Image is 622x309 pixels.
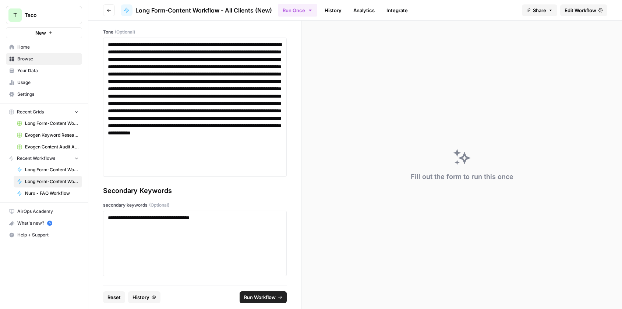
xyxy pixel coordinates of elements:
button: Reset [103,291,125,303]
label: Tone [103,29,287,35]
span: Long Form-Content Workflow - AI Clients (New) [25,166,79,173]
div: What's new? [6,218,82,229]
span: Recent Grids [17,109,44,115]
span: Taco [25,11,69,19]
span: Long Form-Content Workflow - AI Clients (New) Grid [25,120,79,127]
span: Help + Support [17,232,79,238]
span: Run Workflow [244,294,276,301]
span: (Optional) [149,202,169,208]
a: Integrate [382,4,412,16]
span: Edit Workflow [565,7,596,14]
button: Recent Grids [6,106,82,117]
a: Long Form-Content Workflow - AI Clients (New) Grid [14,117,82,129]
button: New [6,27,82,38]
a: Evogen Content Audit Agent Grid [14,141,82,153]
span: Settings [17,91,79,98]
button: Help + Support [6,229,82,241]
span: Evogen Content Audit Agent Grid [25,144,79,150]
a: Settings [6,88,82,100]
a: 5 [47,221,52,226]
span: AirOps Academy [17,208,79,215]
button: History [128,291,160,303]
span: Your Data [17,67,79,74]
div: Fill out the form to run this once [411,172,513,182]
span: Long Form-Content Workflow - All Clients (New) [25,178,79,185]
a: Analytics [349,4,379,16]
button: What's new? 5 [6,217,82,229]
a: Long Form-Content Workflow - AI Clients (New) [14,164,82,176]
span: (Optional) [115,29,135,35]
span: Share [533,7,546,14]
span: Usage [17,79,79,86]
span: Nurx - FAQ Workflow [25,190,79,197]
span: Browse [17,56,79,62]
a: AirOps Academy [6,206,82,217]
a: Long Form-Content Workflow - All Clients (New) [121,4,272,16]
button: Workspace: Taco [6,6,82,24]
a: Edit Workflow [560,4,607,16]
button: Run Workflow [240,291,287,303]
span: T [13,11,17,20]
a: Evogen Keyword Research Agent Grid [14,129,82,141]
span: Long Form-Content Workflow - All Clients (New) [135,6,272,15]
a: Your Data [6,65,82,77]
a: History [320,4,346,16]
span: New [35,29,46,36]
a: Long Form-Content Workflow - All Clients (New) [14,176,82,187]
span: Evogen Keyword Research Agent Grid [25,132,79,138]
button: Run Once [278,4,317,17]
span: History [132,294,149,301]
button: Share [522,4,557,16]
span: Home [17,44,79,50]
span: Reset [107,294,121,301]
span: Recent Workflows [17,155,55,162]
text: 5 [49,221,50,225]
div: Secondary Keywords [103,186,287,196]
a: Nurx - FAQ Workflow [14,187,82,199]
a: Usage [6,77,82,88]
a: Browse [6,53,82,65]
button: Recent Workflows [6,153,82,164]
a: Home [6,41,82,53]
label: secondary keywords [103,202,287,208]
